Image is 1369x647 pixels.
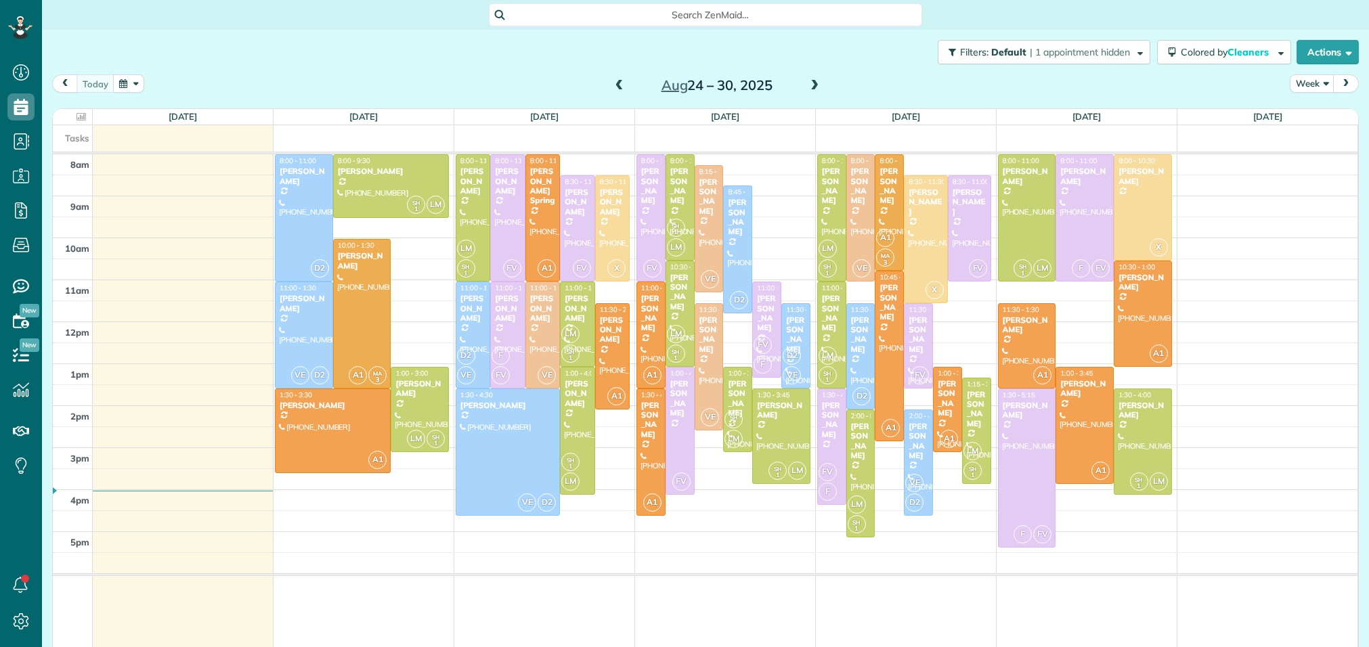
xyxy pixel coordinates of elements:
[518,493,536,512] span: VE
[70,369,89,380] span: 1pm
[727,198,748,237] div: [PERSON_NAME]
[1150,238,1168,256] span: X
[457,366,475,384] span: VE
[1150,472,1168,491] span: LM
[1002,401,1052,420] div: [PERSON_NAME]
[667,325,685,343] span: LM
[819,240,837,258] span: LM
[279,294,329,313] div: [PERSON_NAME]
[632,78,802,93] h2: 24 – 30, 2025
[754,336,772,354] span: FV
[530,111,559,122] a: [DATE]
[769,469,786,482] small: 1
[567,348,575,355] span: SH
[938,40,1150,64] button: Filters: Default | 1 appointment hidden
[788,462,806,480] span: LM
[724,430,743,448] span: LM
[65,133,89,143] span: Tasks
[701,408,719,426] span: VE
[892,111,921,122] a: [DATE]
[909,411,941,420] span: 2:00 - 4:30
[65,327,89,338] span: 12pm
[640,401,661,440] div: [PERSON_NAME]
[938,369,970,378] span: 1:00 - 3:00
[495,156,531,165] span: 8:00 - 11:00
[1003,391,1035,399] span: 1:30 - 5:15
[1157,40,1291,64] button: Colored byCleaners
[169,111,198,122] a: [DATE]
[670,273,691,312] div: [PERSON_NAME]
[607,259,626,277] span: X
[757,284,794,292] span: 11:00 - 1:15
[725,418,742,430] small: 1
[643,259,661,277] span: FV
[538,366,556,384] span: VE
[530,156,567,165] span: 8:00 - 11:00
[785,315,806,355] div: [PERSON_NAME]
[279,401,387,410] div: [PERSON_NAME]
[908,187,943,217] div: [PERSON_NAME]
[1118,273,1168,292] div: [PERSON_NAME]
[1135,476,1143,483] span: SH
[937,379,958,418] div: [PERSON_NAME]
[565,369,597,378] span: 1:00 - 4:00
[1118,391,1151,399] span: 1:30 - 4:00
[728,369,760,378] span: 1:00 - 3:00
[879,156,916,165] span: 8:00 - 10:45
[963,442,982,460] span: LM
[911,366,929,384] span: FV
[311,259,329,277] span: D2
[607,387,626,405] span: A1
[952,187,987,217] div: [PERSON_NAME]
[852,259,871,277] span: VE
[881,252,890,259] span: MA
[52,74,78,93] button: prev
[561,472,580,491] span: LM
[783,347,801,365] span: D2
[1030,46,1130,58] span: | 1 appointment hidden
[643,366,661,384] span: A1
[1297,40,1359,64] button: Actions
[338,241,374,250] span: 10:00 - 1:30
[670,379,691,418] div: [PERSON_NAME]
[460,156,497,165] span: 8:00 - 11:00
[494,166,521,196] div: [PERSON_NAME]
[969,259,987,277] span: FV
[672,348,680,355] span: SH
[1118,401,1168,420] div: [PERSON_NAME]
[538,493,556,512] span: D2
[280,156,316,165] span: 8:00 - 11:00
[65,285,89,296] span: 11am
[458,267,475,280] small: 1
[877,256,894,269] small: 3
[821,294,842,333] div: [PERSON_NAME]
[1002,315,1052,335] div: [PERSON_NAME]
[754,355,772,374] span: F
[672,472,691,491] span: FV
[852,518,861,526] span: SH
[851,411,884,420] span: 2:00 - 5:00
[643,493,661,512] span: A1
[667,238,685,256] span: LM
[427,196,445,214] span: LM
[991,46,1027,58] span: Default
[756,401,806,420] div: [PERSON_NAME]
[600,305,636,314] span: 11:30 - 2:00
[529,294,556,323] div: [PERSON_NAME]
[640,294,661,333] div: [PERSON_NAME]
[931,40,1150,64] a: Filters: Default | 1 appointment hidden
[1060,156,1097,165] span: 8:00 - 11:00
[70,495,89,506] span: 4pm
[879,283,900,322] div: [PERSON_NAME]
[564,379,590,408] div: [PERSON_NAME]
[670,156,707,165] span: 8:00 - 10:30
[1033,525,1051,543] span: FV
[1131,480,1148,493] small: 1
[774,465,782,472] span: SH
[460,166,486,196] div: [PERSON_NAME]
[457,240,475,258] span: LM
[1033,366,1051,384] span: A1
[280,391,312,399] span: 1:30 - 3:30
[562,460,579,473] small: 1
[1333,74,1359,93] button: next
